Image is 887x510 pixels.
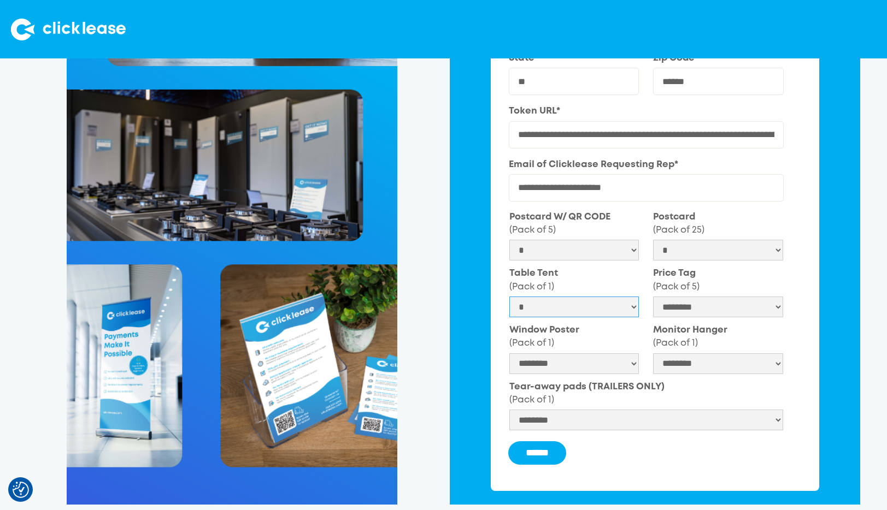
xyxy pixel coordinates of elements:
[509,396,554,404] span: (Pack of 1)
[653,324,783,351] label: Monitor Hanger
[653,211,783,238] label: Postcard
[509,226,556,234] span: (Pack of 5)
[509,52,639,65] label: State*
[653,52,784,65] label: Zip Code*
[509,267,639,294] label: Table Tent
[11,19,126,40] img: Clicklease logo
[653,226,704,234] span: (Pack of 25)
[509,339,554,347] span: (Pack of 1)
[653,339,698,347] span: (Pack of 1)
[509,324,639,351] label: Window Poster
[509,105,784,118] label: Token URL*
[509,158,784,171] label: Email of Clicklease Requesting Rep*
[509,381,783,407] label: Tear-away pads (TRAILERS ONLY)
[653,267,783,294] label: Price Tag
[13,482,29,498] button: Consent Preferences
[509,283,554,291] span: (Pack of 1)
[13,482,29,498] img: Revisit consent button
[653,283,700,291] span: (Pack of 5)
[509,211,639,238] label: Postcard W/ QR CODE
